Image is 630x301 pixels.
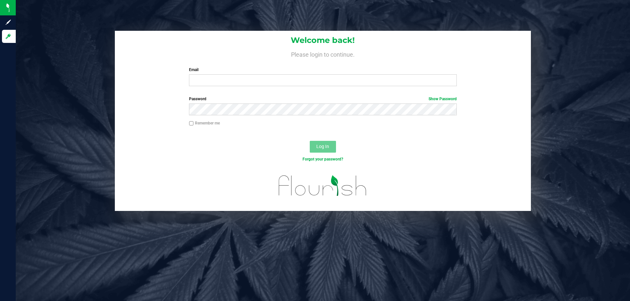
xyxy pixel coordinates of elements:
[271,169,375,202] img: flourish_logo.svg
[303,157,343,161] a: Forgot your password?
[429,97,457,101] a: Show Password
[316,144,329,149] span: Log In
[189,67,456,73] label: Email
[310,141,336,153] button: Log In
[115,50,531,58] h4: Please login to continue.
[189,121,194,126] input: Remember me
[189,120,220,126] label: Remember me
[5,33,11,40] inline-svg: Log in
[189,97,206,101] span: Password
[5,19,11,26] inline-svg: Sign up
[115,36,531,45] h1: Welcome back!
